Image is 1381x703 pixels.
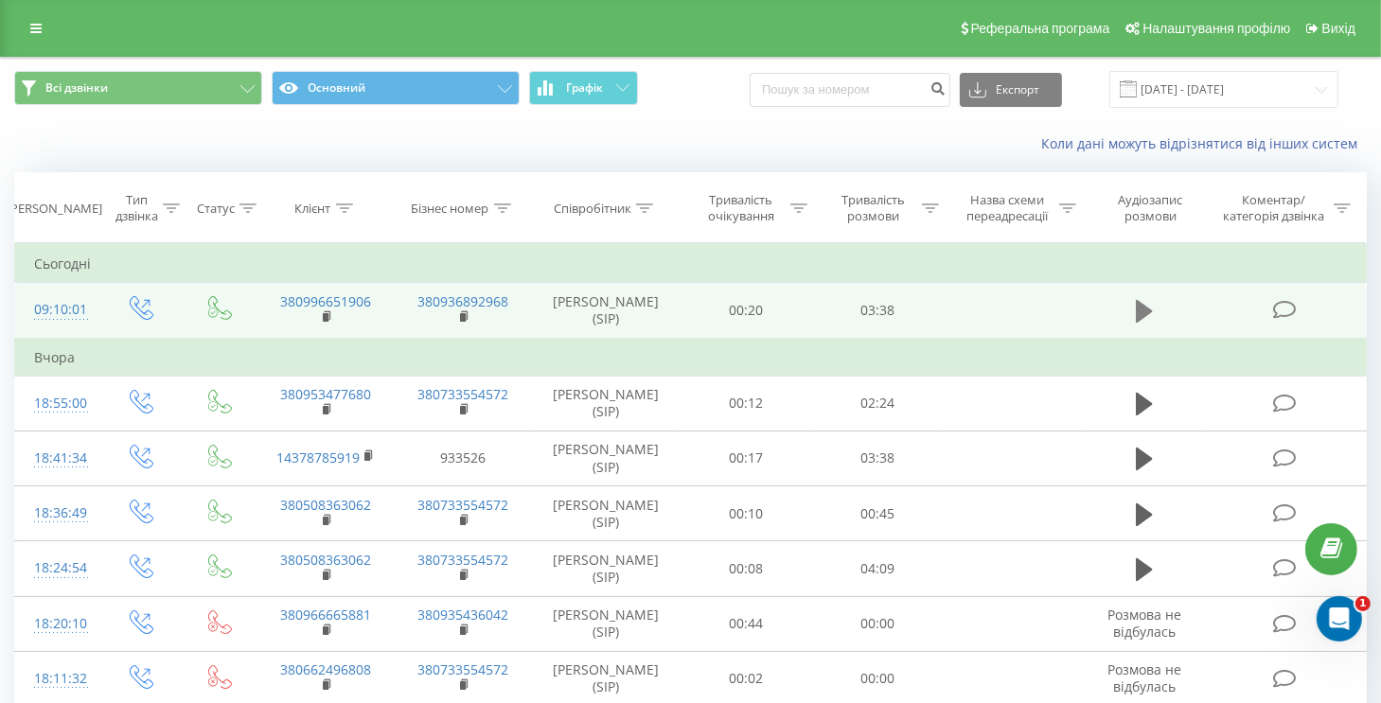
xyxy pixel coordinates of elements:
[566,81,603,95] span: Графік
[1355,596,1371,611] span: 1
[276,448,360,466] a: 14378785919
[417,606,508,624] a: 380935436042
[280,660,371,678] a: 380662496808
[532,376,680,431] td: [PERSON_NAME] (SIP)
[280,496,371,514] a: 380508363062
[680,596,811,651] td: 00:44
[1107,606,1181,641] span: Розмова не відбулась
[1142,21,1290,36] span: Налаштування профілю
[417,551,508,569] a: 380733554572
[811,283,943,339] td: 03:38
[412,201,489,217] div: Бізнес номер
[1317,596,1362,641] iframe: Intercom live chat
[34,660,80,697] div: 18:11:32
[532,431,680,485] td: [PERSON_NAME] (SIP)
[811,376,943,431] td: 02:24
[417,496,508,514] a: 380733554572
[529,71,638,105] button: Графік
[15,245,1367,283] td: Сьогодні
[811,596,943,651] td: 00:00
[34,606,80,642] div: 18:20:10
[532,596,680,651] td: [PERSON_NAME] (SIP)
[417,385,508,403] a: 380733554572
[14,71,262,105] button: Всі дзвінки
[1322,21,1355,36] span: Вихід
[960,73,1062,107] button: Експорт
[532,541,680,596] td: [PERSON_NAME] (SIP)
[532,283,680,339] td: [PERSON_NAME] (SIP)
[554,201,631,217] div: Співробітник
[280,606,371,624] a: 380966665881
[680,376,811,431] td: 00:12
[7,201,102,217] div: [PERSON_NAME]
[280,385,371,403] a: 380953477680
[811,486,943,541] td: 00:45
[34,495,80,532] div: 18:36:49
[34,440,80,477] div: 18:41:34
[750,73,950,107] input: Пошук за номером
[295,201,331,217] div: Клієнт
[197,201,235,217] div: Статус
[1098,192,1203,224] div: Аудіозапис розмови
[34,385,80,422] div: 18:55:00
[680,431,811,485] td: 00:17
[115,192,158,224] div: Тип дзвінка
[1218,192,1329,224] div: Коментар/категорія дзвінка
[961,192,1054,224] div: Назва схеми переадресації
[280,292,371,310] a: 380996651906
[34,291,80,328] div: 09:10:01
[829,192,917,224] div: Тривалість розмови
[272,71,520,105] button: Основний
[1107,660,1181,695] span: Розмова не відбулась
[417,292,508,310] a: 380936892968
[680,541,811,596] td: 00:08
[811,541,943,596] td: 04:09
[15,339,1367,377] td: Вчора
[1041,134,1367,152] a: Коли дані можуть відрізнятися вiд інших систем
[280,551,371,569] a: 380508363062
[680,486,811,541] td: 00:10
[971,21,1110,36] span: Реферальна програма
[697,192,785,224] div: Тривалість очікування
[811,431,943,485] td: 03:38
[532,486,680,541] td: [PERSON_NAME] (SIP)
[417,660,508,678] a: 380733554572
[34,550,80,587] div: 18:24:54
[395,431,532,485] td: 933526
[680,283,811,339] td: 00:20
[45,80,108,96] span: Всі дзвінки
